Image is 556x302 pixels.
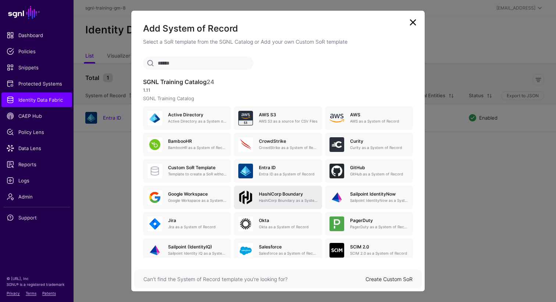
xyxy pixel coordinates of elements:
h5: SCIM 2.0 [350,244,409,250]
a: Google WorkspaceGoogle Workspace as a System of Record [143,186,231,209]
a: HashiCorp BoundaryHashiCorp Boundary as a System of Record [234,186,322,209]
img: svg+xml;base64,PHN2ZyB3aWR0aD0iNjQiIGhlaWdodD0iNjQiIHZpZXdCb3g9IjAgMCA2NCA2NCIgZmlsbD0ibm9uZSIgeG... [238,111,253,125]
a: JiraJira as a System of Record [143,212,231,236]
p: Google Workspace as a System of Record [168,198,227,203]
img: svg+xml;base64,PHN2ZyB3aWR0aD0iNjQiIGhlaWdodD0iNjQiIHZpZXdCb3g9IjAgMCA2NCA2NCIgZmlsbD0ibm9uZSIgeG... [147,111,162,125]
a: Entra IDEntra ID as a System of Record [234,159,322,183]
a: OktaOkta as a System of Record [234,212,322,236]
img: svg+xml;base64,PHN2ZyB3aWR0aD0iNjQiIGhlaWdodD0iNjQiIHZpZXdCb3g9IjAgMCA2NCA2NCIgZmlsbD0ibm9uZSIgeG... [147,190,162,205]
a: Active DirectoryActive Directory as a System of Record [143,106,231,130]
a: Custom SoR TemplateTemplate to create a SoR without any entities, attributes or relationships. On... [143,159,231,183]
h5: Active Directory [168,112,227,117]
p: PagerDuty as a System of Record [350,224,409,230]
h5: AWS [350,112,409,117]
h5: Entra ID [259,165,317,170]
img: svg+xml;base64,PHN2ZyB3aWR0aD0iNjQiIGhlaWdodD0iNjQiIHZpZXdCb3g9IjAgMCA2NCA2NCIgZmlsbD0ibm9uZSIgeG... [238,217,253,231]
img: svg+xml;base64,PHN2ZyB3aWR0aD0iNjQiIGhlaWdodD0iNjQiIHZpZXdCb3g9IjAgMCA2NCA2NCIgZmlsbD0ibm9uZSIgeG... [329,164,344,178]
a: Sailpoint (IdentityIQ)Sailpoint Identity IQ as a System of Record [143,239,231,262]
a: GitHubGitHub as a System of Record [325,159,413,183]
img: svg+xml;base64,PHN2ZyB3aWR0aD0iNjQiIGhlaWdodD0iNjQiIHZpZXdCb3g9IjAgMCA2NCA2NCIgZmlsbD0ibm9uZSIgeG... [329,137,344,152]
a: BambooHRBambooHR as a System of Record [143,133,231,156]
p: AWS as a System of Record [350,119,409,124]
img: svg+xml;base64,PHN2ZyB3aWR0aD0iNjQiIGhlaWdodD0iNjQiIHZpZXdCb3g9IjAgMCA2NCA2NCIgZmlsbD0ibm9uZSIgeG... [238,243,253,258]
p: HashiCorp Boundary as a System of Record [259,198,317,203]
h5: Curity [350,139,409,144]
a: PagerDutyPagerDuty as a System of Record [325,212,413,236]
h5: Sailpoint (IdentityIQ) [168,244,227,250]
h5: Google Workspace [168,192,227,197]
h5: CrowdStrike [259,139,317,144]
img: svg+xml;base64,PHN2ZyB4bWxucz0iaHR0cDovL3d3dy53My5vcmcvMjAwMC9zdmciIHhtbG5zOnhsaW5rPSJodHRwOi8vd3... [329,111,344,125]
a: SalesforceSalesforce as a System of Record [234,239,322,262]
p: Curity as a System of Record [350,145,409,150]
h5: Salesforce [259,244,317,250]
p: Template to create a SoR without any entities, attributes or relationships. Once created, you can... [168,171,227,177]
p: Active Directory as a System of Record [168,119,227,124]
p: Salesforce as a System of Record [259,251,317,256]
img: svg+xml;base64,PHN2ZyB3aWR0aD0iNjQiIGhlaWdodD0iNjQiIHZpZXdCb3g9IjAgMCA2NCA2NCIgZmlsbD0ibm9uZSIgeG... [147,137,162,152]
h5: PagerDuty [350,218,409,223]
a: Sailpoint IdentityNowSailpoint IdentityNow as a System of Record [325,186,413,209]
img: svg+xml;base64,PHN2ZyB3aWR0aD0iNjQiIGhlaWdodD0iNjQiIHZpZXdCb3g9IjAgMCA2NCA2NCIgZmlsbD0ibm9uZSIgeG... [238,137,253,152]
h2: Add System of Record [143,22,413,35]
a: CurityCurity as a System of Record [325,133,413,156]
h3: SGNL Training Catalog [143,79,413,85]
img: svg+xml;base64,PHN2ZyB3aWR0aD0iNjQiIGhlaWdodD0iNjQiIHZpZXdCb3g9IjAgMCA2NCA2NCIgZmlsbD0ibm9uZSIgeG... [147,217,162,231]
h5: GitHub [350,165,409,170]
p: SCIM 2.0 as a System of Record [350,251,409,256]
span: 24 [207,78,214,85]
a: CrowdStrikeCrowdStrike as a System of Record [234,133,322,156]
img: svg+xml;base64,PHN2ZyB3aWR0aD0iNjQiIGhlaWdodD0iNjQiIHZpZXdCb3g9IjAgMCA2NCA2NCIgZmlsbD0ibm9uZSIgeG... [147,243,162,258]
p: Select a SoR template from the SGNL Catalog or Add your own Custom SoR template [143,38,413,46]
img: svg+xml;base64,PHN2ZyB3aWR0aD0iNjQiIGhlaWdodD0iNjQiIHZpZXdCb3g9IjAgMCA2NCA2NCIgZmlsbD0ibm9uZSIgeG... [329,190,344,205]
div: Can’t find the System of Record template you’re looking for? [143,275,366,283]
p: AWS S3 as a source for CSV Files [259,119,317,124]
p: CrowdStrike as a System of Record [259,145,317,150]
a: Create Custom SoR [366,276,413,282]
p: Sailpoint Identity IQ as a System of Record [168,251,227,256]
h5: HashiCorp Boundary [259,192,317,197]
p: SGNL Training Catalog [143,95,413,102]
p: Okta as a System of Record [259,224,317,230]
img: svg+xml;base64,PHN2ZyB3aWR0aD0iNjQiIGhlaWdodD0iNjQiIHZpZXdCb3g9IjAgMCA2NCA2NCIgZmlsbD0ibm9uZSIgeG... [329,217,344,231]
h5: AWS S3 [259,112,317,117]
img: svg+xml;base64,PHN2ZyB3aWR0aD0iNjQiIGhlaWdodD0iNjQiIHZpZXdCb3g9IjAgMCA2NCA2NCIgZmlsbD0ibm9uZSIgeG... [238,164,253,178]
p: Jira as a System of Record [168,224,227,230]
img: svg+xml;base64,PHN2ZyB3aWR0aD0iNjQiIGhlaWdodD0iNjQiIHZpZXdCb3g9IjAgMCA2NCA2NCIgZmlsbD0ibm9uZSIgeG... [329,243,344,258]
a: AWSAWS as a System of Record [325,106,413,130]
p: Entra ID as a System of Record [259,171,317,177]
h5: BambooHR [168,139,227,144]
h5: Okta [259,218,317,223]
a: SCIM 2.0SCIM 2.0 as a System of Record [325,239,413,262]
h5: Sailpoint IdentityNow [350,192,409,197]
strong: 1.11 [143,87,150,93]
h5: Custom SoR Template [168,165,227,170]
h5: Jira [168,218,227,223]
a: AWS S3AWS S3 as a source for CSV Files [234,106,322,130]
p: BambooHR as a System of Record [168,145,227,150]
p: Sailpoint IdentityNow as a System of Record [350,198,409,203]
img: svg+xml;base64,PHN2ZyB4bWxucz0iaHR0cDovL3d3dy53My5vcmcvMjAwMC9zdmciIHdpZHRoPSIxMDBweCIgaGVpZ2h0PS... [238,190,253,205]
p: GitHub as a System of Record [350,171,409,177]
